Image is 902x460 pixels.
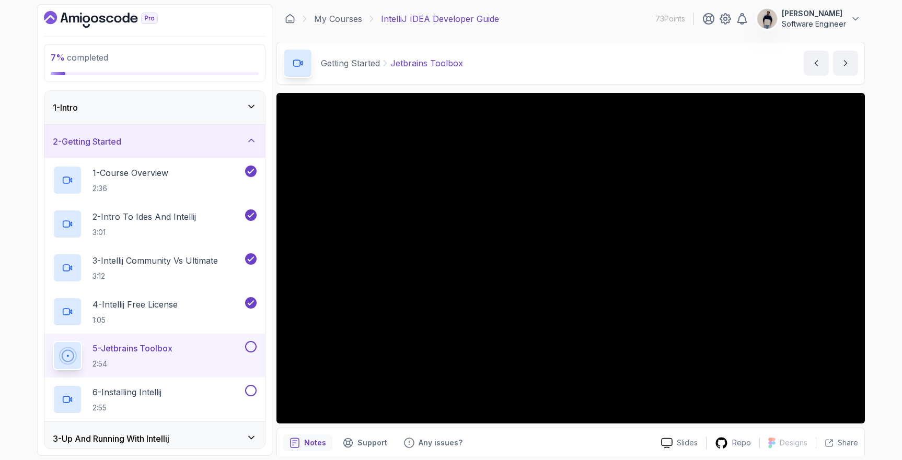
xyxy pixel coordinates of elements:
[276,93,865,423] iframe: 4 - Jetbrains Toolbox
[653,438,706,449] a: Slides
[816,438,858,448] button: Share
[92,183,168,194] p: 2:36
[53,209,257,239] button: 2-Intro To Ides And Intellij3:01
[732,438,751,448] p: Repo
[92,315,178,325] p: 1:05
[44,11,182,28] a: Dashboard
[304,438,326,448] p: Notes
[655,14,685,24] p: 73 Points
[53,253,257,282] button: 3-Intellij Community Vs Ultimate3:12
[833,51,858,76] button: next content
[381,13,499,25] p: IntelliJ IDEA Developer Guide
[53,101,78,114] h3: 1 - Intro
[398,434,469,451] button: Feedback button
[53,341,257,370] button: 5-Jetbrains Toolbox2:54
[53,166,257,195] button: 1-Course Overview2:36
[780,438,807,448] p: Designs
[283,434,332,451] button: notes button
[44,422,265,455] button: 3-Up And Running With Intellij
[51,52,65,63] span: 7 %
[321,57,380,69] p: Getting Started
[92,403,161,413] p: 2:55
[92,298,178,311] p: 4 - Intellij Free License
[92,359,172,369] p: 2:54
[782,19,846,29] p: Software Engineer
[314,13,362,25] a: My Courses
[92,342,172,355] p: 5 - Jetbrains Toolbox
[51,52,108,63] span: completed
[285,14,295,24] a: Dashboard
[44,91,265,124] button: 1-Intro
[92,386,161,398] p: 6 - Installing Intellij
[677,438,698,448] p: Slides
[419,438,462,448] p: Any issues?
[707,437,759,450] a: Repo
[92,271,218,281] p: 3:12
[53,432,169,445] h3: 3 - Up And Running With Intellij
[92,210,196,223] p: 2 - Intro To Ides And Intellij
[92,227,196,238] p: 3:01
[357,438,387,448] p: Support
[757,8,861,29] button: user profile image[PERSON_NAME]Software Engineer
[53,297,257,326] button: 4-Intellij Free License1:05
[92,254,218,267] p: 3 - Intellij Community Vs Ultimate
[337,434,394,451] button: Support button
[53,135,121,148] h3: 2 - Getting Started
[804,51,829,76] button: previous content
[53,385,257,414] button: 6-Installing Intellij2:55
[782,8,846,19] p: [PERSON_NAME]
[390,57,463,69] p: Jetbrains Toolbox
[44,125,265,158] button: 2-Getting Started
[757,9,777,29] img: user profile image
[92,167,168,179] p: 1 - Course Overview
[838,438,858,448] p: Share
